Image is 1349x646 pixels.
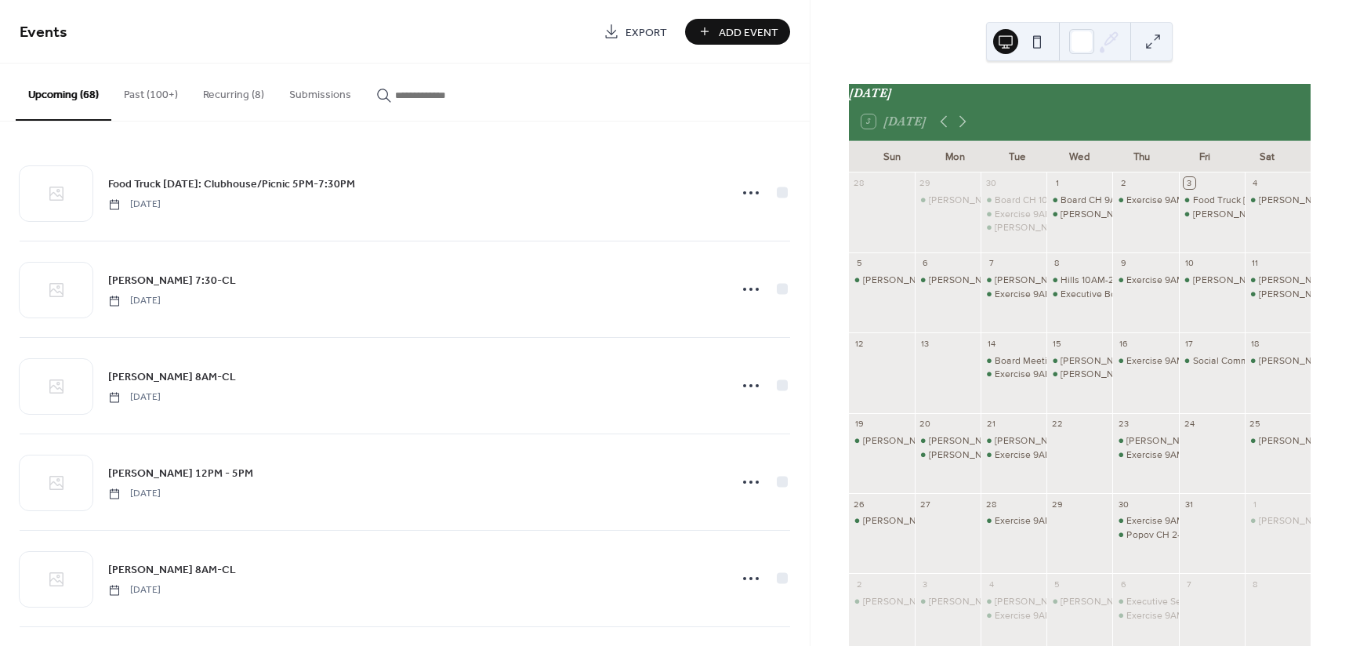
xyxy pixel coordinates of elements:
[1245,514,1311,528] div: Corbett CH 10:00AM -3:30 PM
[1112,528,1178,542] div: Popov CH 2-10PM
[981,595,1046,608] div: Cupp 11AM-4PM
[1051,578,1063,590] div: 5
[849,434,915,448] div: Nelson 12PM - 5PM
[1046,194,1112,207] div: Board CH 9AM - 12PM
[919,418,931,430] div: 20
[985,177,997,189] div: 30
[1184,177,1195,189] div: 3
[1112,434,1178,448] div: Eaton 12PM-4PM
[849,274,915,287] div: Blaine 12PM - 5PM
[108,271,236,289] a: [PERSON_NAME] 7:30-CL
[929,194,1052,207] div: [PERSON_NAME] 1PM - 5PM
[592,19,679,45] a: Export
[923,141,986,172] div: Mon
[1112,354,1178,368] div: Exercise 9AM-10AM
[915,595,981,608] div: Stillwell CH All Day
[190,64,277,119] button: Recurring (8)
[1046,368,1112,381] div: Eaton 12PM-4PM
[854,257,865,269] div: 5
[995,609,1079,622] div: Exercise 9AM-10AM
[20,17,67,48] span: Events
[1126,274,1211,287] div: Exercise 9AM-10AM
[1184,578,1195,590] div: 7
[1048,141,1111,172] div: Wed
[108,198,161,212] span: [DATE]
[863,274,992,287] div: [PERSON_NAME] 12PM - 5PM
[1245,354,1311,368] div: Patel CH 3PM - CL
[1112,194,1178,207] div: Exercise 9AM-10AM
[919,578,931,590] div: 3
[108,390,161,405] span: [DATE]
[111,64,190,119] button: Past (100+)
[1245,434,1311,448] div: Wilcox CH All Day
[1112,609,1178,622] div: Exercise 9AM-10AM
[1117,498,1129,510] div: 30
[995,288,1079,301] div: Exercise 9AM-10AM
[1126,354,1211,368] div: Exercise 9AM-10AM
[108,176,355,193] span: Food Truck [DATE]: Clubhouse/Picnic 5PM-7:30PM
[863,595,980,608] div: [PERSON_NAME] 4PM - CL
[108,273,236,289] span: [PERSON_NAME] 7:30-CL
[854,498,865,510] div: 26
[1126,434,1250,448] div: [PERSON_NAME] 12PM-4PM
[1126,609,1211,622] div: Exercise 9AM-10AM
[1117,418,1129,430] div: 23
[1061,274,1128,287] div: Hills 10AM-2PM
[108,369,236,386] span: [PERSON_NAME] 8AM-CL
[1245,288,1311,301] div: McConnell CH 9AM - 1PM
[1126,448,1211,462] div: Exercise 9AM-10AM
[849,84,1311,103] div: [DATE]
[1112,595,1178,608] div: Executive Session 6PM-9PM
[1184,498,1195,510] div: 31
[986,141,1049,172] div: Tue
[685,19,790,45] button: Add Event
[1117,257,1129,269] div: 9
[995,595,1116,608] div: [PERSON_NAME] 11AM-4PM
[1193,274,1291,287] div: [PERSON_NAME] 8-CL
[929,274,1041,287] div: [PERSON_NAME] 8AM-CL
[1117,337,1129,349] div: 16
[1173,141,1236,172] div: Fri
[1126,514,1211,528] div: Exercise 9AM-10AM
[995,208,1079,221] div: Exercise 9AM-10AM
[1111,141,1173,172] div: Thu
[1046,288,1112,301] div: Executive Board CH 6-9PM
[108,175,355,193] a: Food Truck [DATE]: Clubhouse/Picnic 5PM-7:30PM
[854,578,865,590] div: 2
[1179,354,1245,368] div: Social Committee: Clubhouse/Picnic 4PM-8PM
[1061,194,1155,207] div: Board CH 9AM - 12PM
[1245,274,1311,287] div: Bryan 1PM - CL
[995,274,1116,287] div: [PERSON_NAME] 11AM-4PM
[1112,448,1178,462] div: Exercise 9AM-10AM
[1184,418,1195,430] div: 24
[849,514,915,528] div: Speer 11AM - 4PM
[1126,528,1204,542] div: Popov CH 2-10PM
[919,337,931,349] div: 13
[1112,514,1178,528] div: Exercise 9AM-10AM
[863,514,989,528] div: [PERSON_NAME] 11AM - 4PM
[854,177,865,189] div: 28
[1193,208,1304,221] div: [PERSON_NAME] 7:30-CL
[995,221,1106,234] div: [PERSON_NAME] 5-Close
[1249,337,1261,349] div: 18
[1249,498,1261,510] div: 1
[1235,141,1298,172] div: Sat
[1249,177,1261,189] div: 4
[915,194,981,207] div: Beyer 1PM - 5PM
[981,448,1046,462] div: Exercise 9AM-10AM
[1245,194,1311,207] div: Obert 8AM-CL
[995,194,1090,207] div: Board CH 10AM - 2PM
[985,578,997,590] div: 4
[915,274,981,287] div: Obert 8AM-CL
[1046,354,1112,368] div: Alford CH 5:30-9:00PM
[626,24,667,41] span: Export
[995,514,1079,528] div: Exercise 9AM-10AM
[1112,274,1178,287] div: Exercise 9AM-10AM
[985,498,997,510] div: 28
[1061,595,1184,608] div: [PERSON_NAME] 12PM-4PM
[108,464,253,482] a: [PERSON_NAME] 12PM - 5PM
[1184,337,1195,349] div: 17
[1051,257,1063,269] div: 8
[985,337,997,349] div: 14
[108,368,236,386] a: [PERSON_NAME] 8AM-CL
